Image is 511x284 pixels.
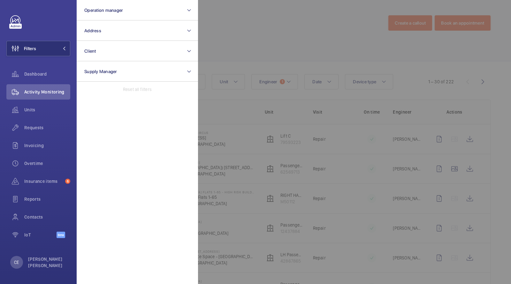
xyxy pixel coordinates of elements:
[24,124,70,131] span: Requests
[14,259,19,265] p: CE
[24,142,70,149] span: Invoicing
[24,196,70,202] span: Reports
[28,256,66,269] p: [PERSON_NAME] [PERSON_NAME]
[24,89,70,95] span: Activity Monitoring
[57,232,65,238] span: Beta
[24,71,70,77] span: Dashboard
[24,45,36,52] span: Filters
[24,232,57,238] span: IoT
[65,179,70,184] span: 6
[24,178,63,184] span: Insurance items
[6,41,70,56] button: Filters
[24,107,70,113] span: Units
[24,160,70,167] span: Overtime
[24,214,70,220] span: Contacts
